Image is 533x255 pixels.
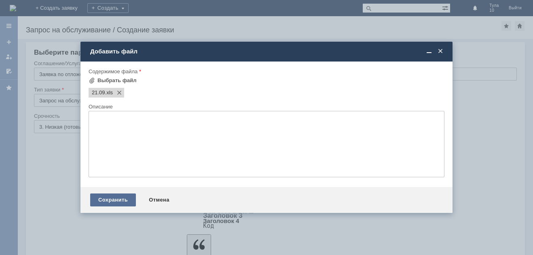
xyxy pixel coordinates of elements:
[89,104,443,109] div: Описание
[105,89,113,96] span: 21.09.xls
[425,48,433,55] span: Свернуть (Ctrl + M)
[90,48,444,55] div: Добавить файл
[97,77,137,84] div: Выбрать файл
[89,69,443,74] div: Содержимое файла
[436,48,444,55] span: Закрыть
[92,89,105,96] span: 21.09.xls
[3,3,118,16] div: Прошу удалить оч за 21.09. Заранее спасибо!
